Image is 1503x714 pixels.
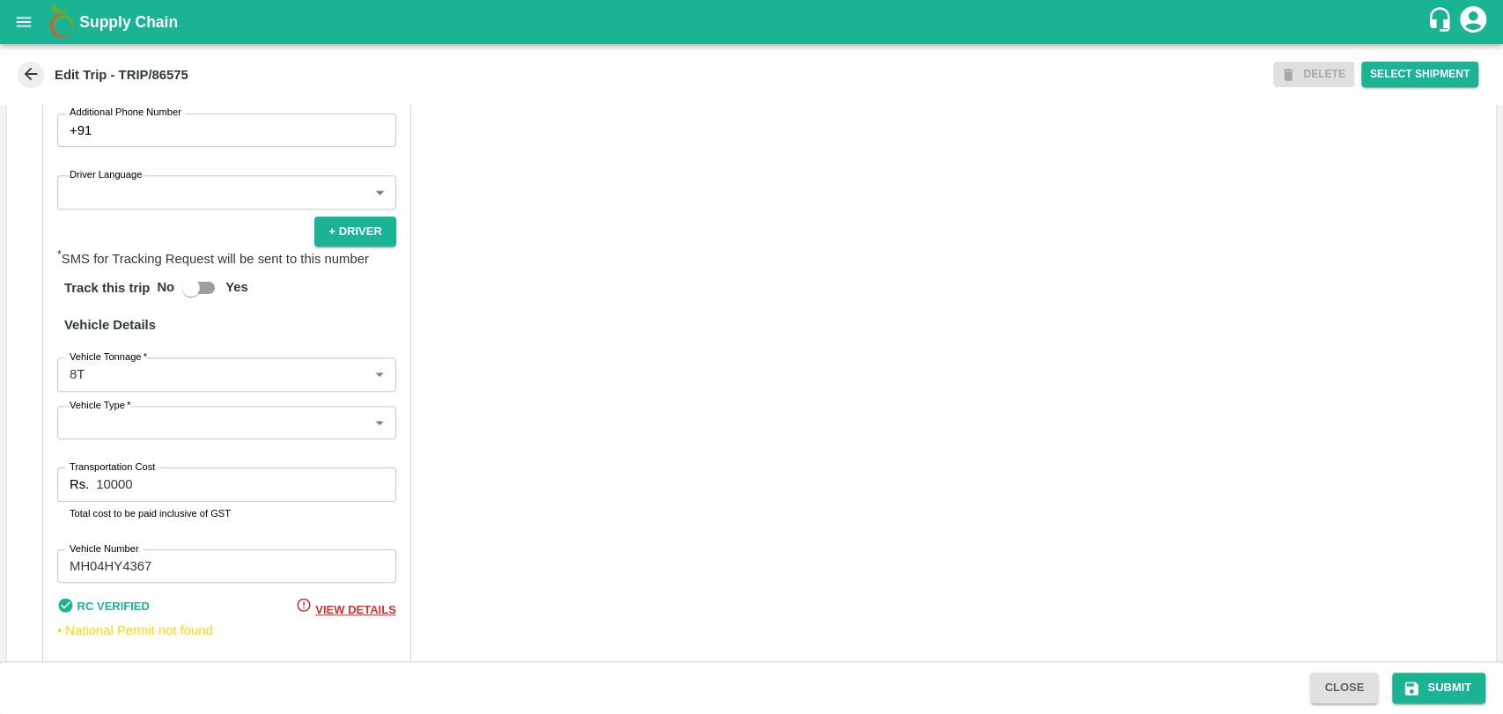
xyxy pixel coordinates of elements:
label: Transportation Cost [70,460,155,474]
button: open drawer [4,2,44,42]
strong: Vehicle Details [64,318,156,332]
label: Vehicle Tonnage [70,350,147,364]
b: RC Verified [77,600,150,613]
img: logo [44,4,79,40]
button: Submit [1392,673,1485,703]
p: +91 [70,121,92,140]
label: Vehicle Number [70,541,139,556]
div: customer-support [1426,6,1457,38]
input: Ex: TS07EX8889 [57,549,396,583]
button: Select Shipment [1361,62,1478,87]
p: No [157,277,174,297]
h6: Track this trip [57,269,157,306]
b: Edit Trip - TRIP/86575 [55,68,188,82]
label: Vehicle Type [70,398,131,412]
p: 8T [70,364,85,384]
b: Yes [225,280,248,294]
button: Close [1310,673,1378,703]
p: Rs. [70,475,89,494]
b: Supply Chain [79,13,178,31]
p: • National Permit not found [57,621,396,640]
label: Driver Language [70,167,142,181]
div: account of current user [1457,4,1489,40]
label: Additional Phone Number [70,106,181,120]
p: SMS for Tracking Request will be sent to this number [57,247,396,269]
p: Total cost to be paid inclusive of GST [70,505,384,521]
span: View Details [315,603,395,616]
button: + Driver [314,217,395,247]
a: Supply Chain [79,10,1426,34]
